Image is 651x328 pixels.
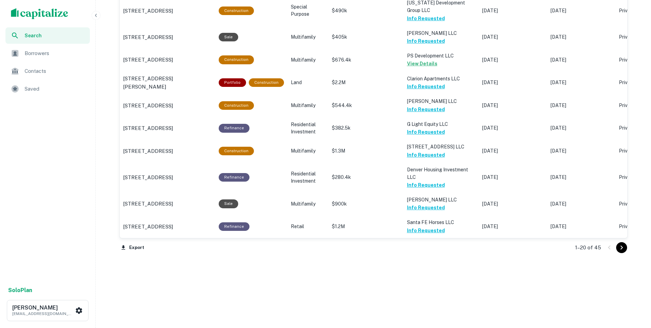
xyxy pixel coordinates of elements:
[407,120,475,128] p: G Light Equity LLC
[332,7,400,14] p: $490k
[5,81,90,97] a: Saved
[123,124,173,132] p: [STREET_ADDRESS]
[551,223,612,230] p: [DATE]
[123,200,212,208] a: [STREET_ADDRESS]
[551,56,612,64] p: [DATE]
[407,105,445,114] button: Info Requested
[551,147,612,155] p: [DATE]
[123,56,173,64] p: [STREET_ADDRESS]
[123,102,173,110] p: [STREET_ADDRESS]
[291,121,325,135] p: Residential Investment
[407,166,475,181] p: Denver Housing Investment LLC
[12,305,74,311] h6: [PERSON_NAME]
[291,200,325,208] p: Multifamily
[575,244,601,252] p: 1–20 of 45
[123,223,173,231] p: [STREET_ADDRESS]
[407,196,475,204] p: [PERSON_NAME] LLC
[219,6,254,15] div: This loan purpose was for construction
[332,147,400,155] p: $1.3M
[482,102,544,109] p: [DATE]
[407,82,445,91] button: Info Requested
[482,223,544,230] p: [DATE]
[123,200,173,208] p: [STREET_ADDRESS]
[407,29,475,37] p: [PERSON_NAME] LLC
[25,49,86,57] span: Borrowers
[123,223,212,231] a: [STREET_ADDRESS]
[407,128,445,136] button: Info Requested
[123,173,173,182] p: [STREET_ADDRESS]
[551,124,612,132] p: [DATE]
[8,286,32,294] a: SoloPlan
[407,204,445,212] button: Info Requested
[407,52,475,60] p: PS Development LLC
[482,174,544,181] p: [DATE]
[219,222,249,231] div: This loan purpose was for refinancing
[617,273,651,306] div: Chat Widget
[219,78,246,87] div: This is a portfolio loan with 2 properties
[407,14,445,23] button: Info Requested
[123,75,212,91] a: [STREET_ADDRESS][PERSON_NAME]
[551,7,612,14] p: [DATE]
[407,60,437,68] button: View Details
[407,181,445,189] button: Info Requested
[219,173,249,182] div: This loan purpose was for refinancing
[123,102,212,110] a: [STREET_ADDRESS]
[407,151,445,159] button: Info Requested
[25,67,86,75] span: Contacts
[407,75,475,82] p: Clarion Apartments LLC
[119,242,146,253] button: Export
[291,147,325,155] p: Multifamily
[12,311,74,317] p: [EMAIL_ADDRESS][DOMAIN_NAME]
[5,45,90,62] a: Borrowers
[482,79,544,86] p: [DATE]
[11,8,68,19] img: capitalize-logo.png
[407,97,475,105] p: [PERSON_NAME] LLC
[123,7,173,15] p: [STREET_ADDRESS]
[291,56,325,64] p: Multifamily
[551,79,612,86] p: [DATE]
[249,78,284,87] div: This loan purpose was for construction
[551,34,612,41] p: [DATE]
[219,147,254,155] div: This loan purpose was for construction
[123,33,173,41] p: [STREET_ADDRESS]
[332,79,400,86] p: $2.2M
[407,226,445,235] button: Info Requested
[291,170,325,185] p: Residential Investment
[407,37,445,45] button: Info Requested
[123,124,212,132] a: [STREET_ADDRESS]
[332,174,400,181] p: $280.4k
[332,124,400,132] p: $382.5k
[332,102,400,109] p: $544.4k
[482,200,544,208] p: [DATE]
[5,63,90,79] a: Contacts
[551,200,612,208] p: [DATE]
[291,34,325,41] p: Multifamily
[8,287,32,293] strong: Solo Plan
[291,79,325,86] p: Land
[616,242,627,253] button: Go to next page
[551,102,612,109] p: [DATE]
[407,143,475,150] p: [STREET_ADDRESS] LLC
[482,7,544,14] p: [DATE]
[219,124,249,132] div: This loan purpose was for refinancing
[123,147,212,155] a: [STREET_ADDRESS]
[7,300,89,321] button: [PERSON_NAME][EMAIL_ADDRESS][DOMAIN_NAME]
[123,147,173,155] p: [STREET_ADDRESS]
[332,34,400,41] p: $405k
[5,27,90,44] a: Search
[482,56,544,64] p: [DATE]
[291,3,325,18] p: Special Purpose
[551,174,612,181] p: [DATE]
[123,33,212,41] a: [STREET_ADDRESS]
[123,173,212,182] a: [STREET_ADDRESS]
[332,200,400,208] p: $900k
[291,223,325,230] p: Retail
[482,147,544,155] p: [DATE]
[291,102,325,109] p: Multifamily
[123,56,212,64] a: [STREET_ADDRESS]
[219,33,238,41] div: Sale
[25,85,86,93] span: Saved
